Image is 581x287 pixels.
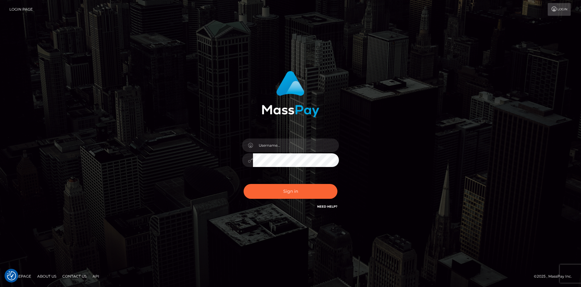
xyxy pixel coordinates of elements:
[7,271,16,280] img: Revisit consent button
[244,184,337,199] button: Sign in
[548,3,571,16] a: Login
[60,272,89,281] a: Contact Us
[90,272,102,281] a: API
[253,138,339,152] input: Username...
[7,271,16,280] button: Consent Preferences
[534,273,576,280] div: © 2025 , MassPay Inc.
[7,272,34,281] a: Homepage
[9,3,33,16] a: Login Page
[317,205,337,209] a: Need Help?
[262,71,319,117] img: MassPay Login
[35,272,59,281] a: About Us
